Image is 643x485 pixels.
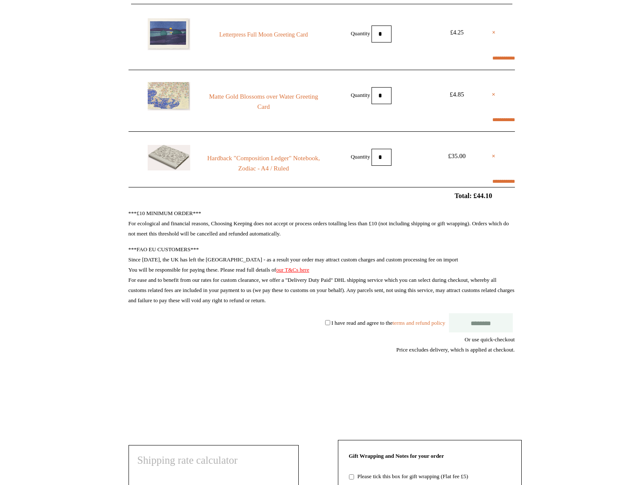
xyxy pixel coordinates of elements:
div: £4.85 [438,89,476,99]
div: Or use quick-checkout [129,335,515,355]
a: terms and refund policy [392,319,445,326]
label: Quantity [351,153,370,159]
iframe: PayPal-paypal [451,386,515,408]
label: I have read and agree to the [332,319,445,326]
div: £35.00 [438,151,476,161]
a: × [492,89,496,99]
label: Quantity [351,91,370,98]
div: £4.25 [438,28,476,38]
a: × [492,151,496,161]
p: ***FAO EU CUSTOMERS*** Since [DATE], the UK has left the [GEOGRAPHIC_DATA] - as a result your ord... [129,244,515,306]
div: Price excludes delivery, which is applied at checkout. [129,345,515,355]
a: Matte Gold Blossoms over Water Greeting Card [206,91,321,112]
a: × [492,28,495,38]
a: Letterpress Full Moon Greeting Card [206,30,321,40]
img: Hardback "Composition Ledger" Notebook, Zodiac - A4 / Ruled [148,145,190,170]
a: Hardback "Composition Ledger" Notebook, Zodiac - A4 / Ruled [206,153,321,173]
h2: Total: £44.10 [109,192,534,200]
img: Letterpress Full Moon Greeting Card [148,18,190,50]
a: our T&Cs here [276,267,309,273]
img: Matte Gold Blossoms over Water Greeting Card [148,82,190,111]
strong: Gift Wrapping and Notes for your order [349,453,444,459]
label: Quantity [351,30,370,36]
label: Please tick this box for gift wrapping (Flat fee £5) [355,473,468,479]
p: ***£10 MINIMUM ORDER*** For ecological and financial reasons, Choosing Keeping does not accept or... [129,208,515,239]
